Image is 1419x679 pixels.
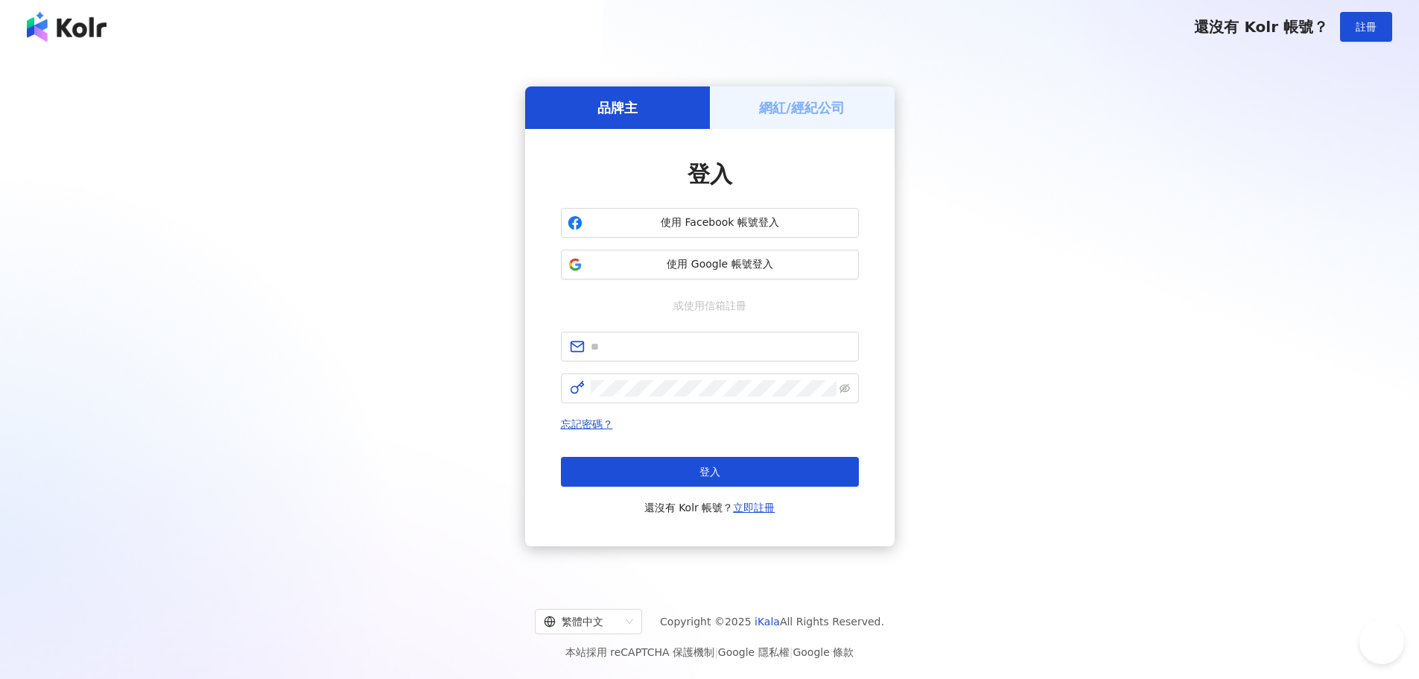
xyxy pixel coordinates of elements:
[759,98,845,117] h5: 網紅/經紀公司
[688,161,732,187] span: 登入
[793,646,854,658] a: Google 條款
[588,257,852,272] span: 使用 Google 帳號登入
[718,646,790,658] a: Google 隱私權
[1356,21,1377,33] span: 註冊
[597,98,638,117] h5: 品牌主
[544,610,620,634] div: 繁體中文
[565,643,854,661] span: 本站採用 reCAPTCHA 保護機制
[755,616,780,628] a: iKala
[790,646,793,658] span: |
[561,457,859,487] button: 登入
[27,12,107,42] img: logo
[1194,18,1328,36] span: 還沒有 Kolr 帳號？
[663,297,757,314] span: 或使用信箱註冊
[588,215,852,230] span: 使用 Facebook 帳號登入
[561,418,613,430] a: 忘記密碼？
[561,250,859,280] button: 使用 Google 帳號登入
[1340,12,1392,42] button: 註冊
[561,208,859,238] button: 使用 Facebook 帳號登入
[644,499,775,517] span: 還沒有 Kolr 帳號？
[1359,619,1404,664] iframe: Help Scout Beacon - Open
[660,613,884,631] span: Copyright © 2025 All Rights Reserved.
[699,466,720,478] span: 登入
[714,646,718,658] span: |
[733,502,775,514] a: 立即註冊
[839,383,850,394] span: eye-invisible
